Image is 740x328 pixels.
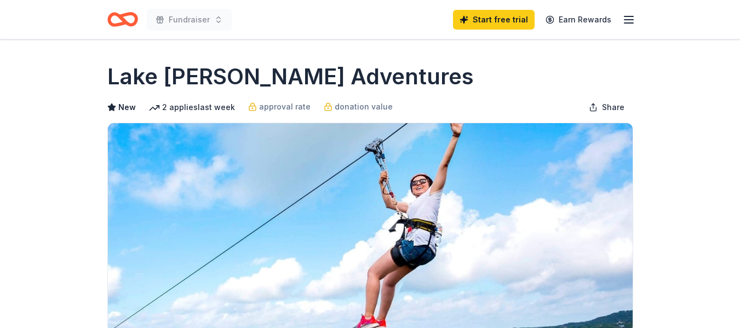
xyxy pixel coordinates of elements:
[453,10,535,30] a: Start free trial
[539,10,618,30] a: Earn Rewards
[169,13,210,26] span: Fundraiser
[107,7,138,32] a: Home
[335,100,393,113] span: donation value
[248,100,311,113] a: approval rate
[324,100,393,113] a: donation value
[149,101,235,114] div: 2 applies last week
[107,61,474,92] h1: Lake [PERSON_NAME] Adventures
[580,96,633,118] button: Share
[602,101,624,114] span: Share
[259,100,311,113] span: approval rate
[147,9,232,31] button: Fundraiser
[118,101,136,114] span: New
